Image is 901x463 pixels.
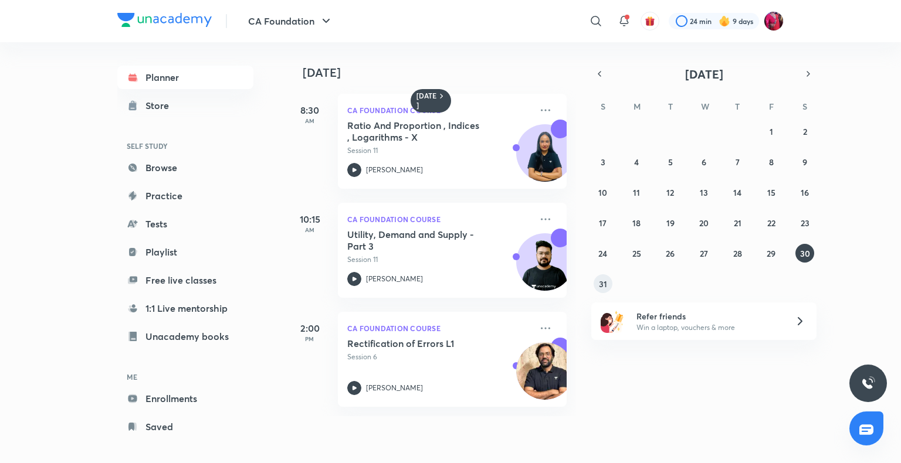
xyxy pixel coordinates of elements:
abbr: August 10, 2025 [598,187,607,198]
button: August 10, 2025 [594,183,612,202]
img: referral [601,309,624,333]
p: [PERSON_NAME] [366,383,423,393]
img: Anushka Gupta [764,11,784,31]
a: Store [117,94,253,117]
h6: ME [117,367,253,387]
abbr: August 23, 2025 [801,217,809,229]
abbr: August 20, 2025 [699,217,709,229]
img: streak [719,15,730,27]
p: Session 11 [347,254,531,265]
p: CA Foundation Course [347,321,531,335]
span: [DATE] [685,66,723,82]
button: August 5, 2025 [661,152,680,171]
abbr: August 12, 2025 [666,187,674,198]
abbr: Saturday [802,101,807,112]
abbr: August 18, 2025 [632,217,641,229]
a: Free live classes [117,268,253,292]
abbr: August 22, 2025 [767,217,775,229]
button: August 11, 2025 [627,183,646,202]
a: Saved [117,415,253,438]
abbr: August 31, 2025 [599,278,607,290]
abbr: August 25, 2025 [632,248,641,259]
button: August 2, 2025 [795,122,814,141]
img: Avatar [517,240,573,296]
p: AM [286,226,333,233]
h5: Rectification of Errors L1 [347,338,493,349]
abbr: August 4, 2025 [634,156,639,168]
a: Practice [117,184,253,207]
abbr: August 6, 2025 [702,156,706,168]
img: Avatar [517,131,573,187]
abbr: August 28, 2025 [733,248,742,259]
button: August 8, 2025 [762,152,781,171]
button: avatar [641,12,659,30]
button: August 25, 2025 [627,244,646,263]
button: August 7, 2025 [728,152,747,171]
h4: [DATE] [303,66,578,80]
abbr: August 19, 2025 [666,217,675,229]
abbr: Sunday [601,101,605,112]
abbr: August 11, 2025 [633,187,640,198]
button: August 17, 2025 [594,213,612,232]
abbr: Thursday [735,101,740,112]
abbr: August 29, 2025 [767,248,775,259]
abbr: August 3, 2025 [601,156,605,168]
button: August 15, 2025 [762,183,781,202]
abbr: August 16, 2025 [801,187,809,198]
button: August 19, 2025 [661,213,680,232]
p: Session 6 [347,352,531,362]
h5: 2:00 [286,321,333,335]
p: Win a laptop, vouchers & more [636,322,781,333]
button: August 31, 2025 [594,274,612,293]
abbr: August 9, 2025 [802,156,807,168]
img: avatar [645,16,655,26]
abbr: August 5, 2025 [668,156,673,168]
h6: Refer friends [636,310,781,322]
abbr: August 17, 2025 [599,217,607,229]
a: Browse [117,156,253,179]
button: CA Foundation [241,9,340,33]
h5: Utility, Demand and Supply - Part 3 [347,229,493,252]
button: August 20, 2025 [695,213,713,232]
a: Tests [117,212,253,236]
abbr: August 30, 2025 [800,248,810,259]
p: CA Foundation Course [347,103,531,117]
abbr: Tuesday [668,101,673,112]
h6: SELF STUDY [117,136,253,156]
abbr: August 2, 2025 [803,126,807,137]
button: August 28, 2025 [728,244,747,263]
p: [PERSON_NAME] [366,165,423,175]
h6: [DATE] [416,91,437,110]
img: Company Logo [117,13,212,27]
abbr: August 27, 2025 [700,248,708,259]
abbr: August 24, 2025 [598,248,607,259]
button: August 21, 2025 [728,213,747,232]
abbr: Friday [769,101,774,112]
abbr: August 1, 2025 [770,126,773,137]
button: August 3, 2025 [594,152,612,171]
button: August 9, 2025 [795,152,814,171]
button: August 12, 2025 [661,183,680,202]
abbr: August 26, 2025 [666,248,675,259]
button: August 22, 2025 [762,213,781,232]
h5: Ratio And Proportion , Indices , Logarithms - X [347,120,493,143]
p: CA Foundation Course [347,212,531,226]
p: PM [286,335,333,342]
abbr: Wednesday [701,101,709,112]
abbr: Monday [634,101,641,112]
button: August 6, 2025 [695,152,713,171]
abbr: August 15, 2025 [767,187,775,198]
p: AM [286,117,333,124]
button: August 18, 2025 [627,213,646,232]
abbr: August 7, 2025 [736,156,740,168]
button: August 13, 2025 [695,183,713,202]
abbr: August 8, 2025 [769,156,774,168]
a: Company Logo [117,13,212,30]
button: August 23, 2025 [795,213,814,232]
button: August 26, 2025 [661,244,680,263]
abbr: August 21, 2025 [734,217,741,229]
a: Planner [117,66,253,89]
h5: 8:30 [286,103,333,117]
a: Playlist [117,240,253,264]
button: August 14, 2025 [728,183,747,202]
